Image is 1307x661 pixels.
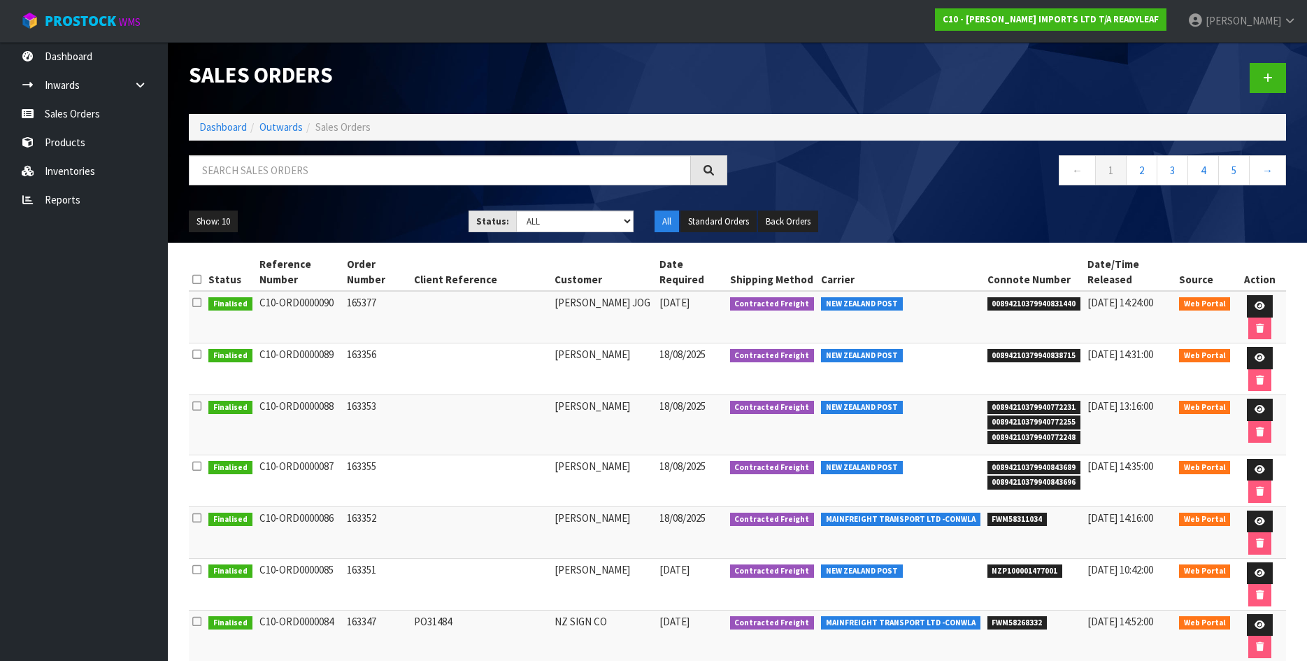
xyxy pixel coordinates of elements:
span: FWM58268332 [987,616,1048,630]
td: C10-ORD0000090 [256,291,344,343]
span: [DATE] 14:52:00 [1087,615,1153,628]
span: Web Portal [1179,616,1231,630]
th: Connote Number [984,253,1085,291]
span: 00894210379940772231 [987,401,1081,415]
a: Dashboard [199,120,247,134]
span: [DATE] [659,563,690,576]
span: [PERSON_NAME] [1206,14,1281,27]
span: Contracted Freight [730,349,815,363]
strong: Status: [476,215,509,227]
th: Order Number [343,253,410,291]
td: [PERSON_NAME] [551,395,656,455]
td: 163355 [343,455,410,506]
td: C10-ORD0000087 [256,455,344,506]
span: Contracted Freight [730,401,815,415]
span: NEW ZEALAND POST [821,349,903,363]
td: 165377 [343,291,410,343]
td: 163356 [343,343,410,395]
td: [PERSON_NAME] [551,455,656,506]
td: [PERSON_NAME] [551,343,656,395]
span: Web Portal [1179,297,1231,311]
button: Back Orders [758,211,818,233]
span: 00894210379940843696 [987,476,1081,490]
th: Source [1176,253,1234,291]
th: Date Required [656,253,726,291]
th: Action [1234,253,1286,291]
th: Shipping Method [727,253,818,291]
span: Sales Orders [315,120,371,134]
span: NEW ZEALAND POST [821,461,903,475]
span: Web Portal [1179,349,1231,363]
td: 163353 [343,395,410,455]
a: ← [1059,155,1096,185]
h1: Sales Orders [189,63,727,87]
button: Show: 10 [189,211,238,233]
span: Finalised [208,349,252,363]
span: NEW ZEALAND POST [821,297,903,311]
th: Date/Time Released [1084,253,1176,291]
span: FWM58311034 [987,513,1048,527]
td: 163351 [343,558,410,610]
span: [DATE] 14:35:00 [1087,460,1153,473]
span: 00894210379940831440 [987,297,1081,311]
span: Web Portal [1179,461,1231,475]
span: 00894210379940838715 [987,349,1081,363]
span: 00894210379940772248 [987,431,1081,445]
span: 18/08/2025 [659,348,706,361]
span: Contracted Freight [730,564,815,578]
span: 00894210379940772255 [987,415,1081,429]
nav: Page navigation [748,155,1287,190]
span: [DATE] [659,615,690,628]
span: Finalised [208,401,252,415]
button: All [655,211,679,233]
span: Web Portal [1179,564,1231,578]
td: C10-ORD0000086 [256,506,344,558]
th: Carrier [817,253,984,291]
strong: C10 - [PERSON_NAME] IMPORTS LTD T/A READYLEAF [943,13,1159,25]
span: Web Portal [1179,513,1231,527]
th: Client Reference [410,253,551,291]
span: Contracted Freight [730,297,815,311]
td: C10-ORD0000089 [256,343,344,395]
span: [DATE] 14:31:00 [1087,348,1153,361]
td: 163352 [343,506,410,558]
span: Contracted Freight [730,513,815,527]
a: 1 [1095,155,1127,185]
span: 00894210379940843689 [987,461,1081,475]
a: 4 [1187,155,1219,185]
span: NEW ZEALAND POST [821,564,903,578]
span: Web Portal [1179,401,1231,415]
span: 18/08/2025 [659,399,706,413]
span: MAINFREIGHT TRANSPORT LTD -CONWLA [821,513,980,527]
a: 5 [1218,155,1250,185]
span: MAINFREIGHT TRANSPORT LTD -CONWLA [821,616,980,630]
span: Finalised [208,461,252,475]
span: [DATE] [659,296,690,309]
a: Outwards [259,120,303,134]
a: 3 [1157,155,1188,185]
th: Status [205,253,256,291]
td: [PERSON_NAME] [551,506,656,558]
span: ProStock [45,12,116,30]
td: [PERSON_NAME] [551,558,656,610]
span: [DATE] 10:42:00 [1087,563,1153,576]
th: Reference Number [256,253,344,291]
span: Finalised [208,616,252,630]
span: NZP100001477001 [987,564,1063,578]
small: WMS [119,15,141,29]
img: cube-alt.png [21,12,38,29]
span: [DATE] 13:16:00 [1087,399,1153,413]
span: [DATE] 14:16:00 [1087,511,1153,525]
a: → [1249,155,1286,185]
span: [DATE] 14:24:00 [1087,296,1153,309]
td: [PERSON_NAME] JOG [551,291,656,343]
span: 18/08/2025 [659,460,706,473]
td: C10-ORD0000085 [256,558,344,610]
th: Customer [551,253,656,291]
span: Finalised [208,513,252,527]
span: Finalised [208,297,252,311]
a: 2 [1126,155,1157,185]
span: 18/08/2025 [659,511,706,525]
td: C10-ORD0000088 [256,395,344,455]
span: Finalised [208,564,252,578]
